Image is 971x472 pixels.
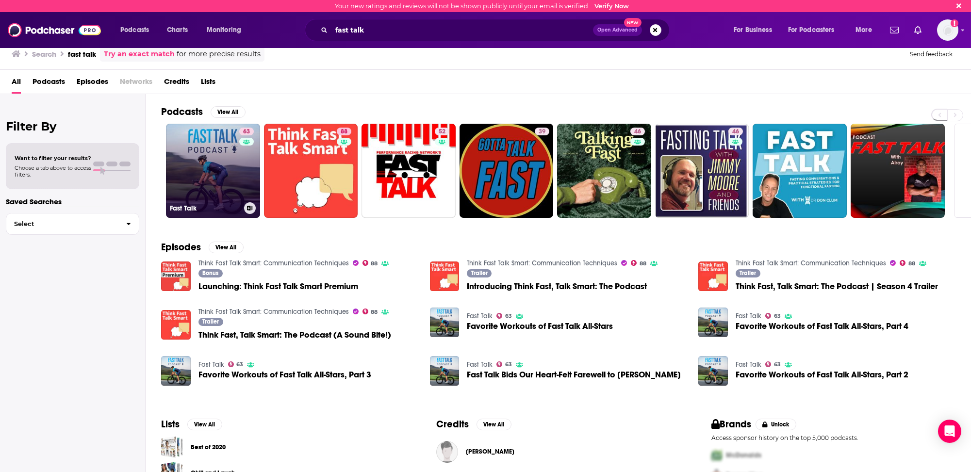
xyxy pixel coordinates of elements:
span: Fast Talk Bids Our Heart-Felt Farewell to [PERSON_NAME] [467,371,681,379]
a: Launching: Think Fast Talk Smart Premium [198,282,358,291]
a: 63 [239,128,254,135]
h2: Episodes [161,241,201,253]
span: 63 [774,314,781,318]
input: Search podcasts, credits, & more... [331,22,593,38]
span: 63 [505,314,512,318]
button: open menu [727,22,784,38]
a: Favorite Workouts of Fast Talk All-Stars, Part 2 [736,371,908,379]
a: Verify Now [594,2,629,10]
span: 88 [640,261,646,266]
span: Monitoring [207,23,241,37]
img: Think Fast, Talk Smart: The Podcast | Season 4 Trailer [698,261,728,291]
a: 46 [557,124,651,218]
img: Michael Shields [436,441,458,463]
a: 63 [228,361,244,367]
a: Episodes [77,74,108,94]
img: Favorite Workouts of Fast Talk All-Stars, Part 2 [698,356,728,386]
button: Select [6,213,139,235]
img: Favorite Workouts of Fast Talk All-Stars, Part 3 [161,356,191,386]
a: 46 [630,128,645,135]
span: Choose a tab above to access filters. [15,164,91,178]
a: Lists [201,74,215,94]
span: Select [6,221,118,227]
button: View All [187,419,222,430]
a: 39 [535,128,549,135]
p: Saved Searches [6,197,139,206]
span: 88 [341,127,347,137]
a: Fast Talk Bids Our Heart-Felt Farewell to Chris Case [430,356,460,386]
span: Want to filter your results? [15,155,91,162]
a: Favorite Workouts of Fast Talk All-Stars [467,322,613,330]
span: 46 [634,127,641,137]
span: McDonalds [726,451,761,459]
h3: fast talk [68,49,96,59]
a: Podcasts [33,74,65,94]
span: 52 [439,127,445,137]
button: Show profile menu [937,19,958,41]
img: Launching: Think Fast Talk Smart Premium [161,261,191,291]
button: View All [209,242,244,253]
img: Favorite Workouts of Fast Talk All-Stars, Part 4 [698,308,728,337]
a: 88 [631,260,646,266]
span: for more precise results [177,49,261,60]
a: Think Fast, Talk Smart: The Podcast (A Sound Bite!) [198,331,391,339]
a: Favorite Workouts of Fast Talk All-Stars [430,308,460,337]
span: Podcasts [120,23,149,37]
span: 88 [371,310,378,314]
span: 63 [505,362,512,367]
a: 52 [435,128,449,135]
a: 88 [264,124,358,218]
span: Credits [164,74,189,94]
a: 88 [362,309,378,314]
span: For Podcasters [788,23,835,37]
span: Networks [120,74,152,94]
a: ListsView All [161,418,222,430]
a: 63 [496,361,512,367]
div: Open Intercom Messenger [938,420,961,443]
span: More [856,23,872,37]
a: 63 [765,361,781,367]
img: Introducing Think Fast, Talk Smart: The Podcast [430,261,460,291]
span: 63 [243,127,250,137]
a: Think Fast Talk Smart: Communication Techniques [198,259,349,267]
span: For Business [734,23,772,37]
a: All [12,74,21,94]
a: PodcastsView All [161,106,246,118]
a: Fast Talk [198,360,224,369]
a: Fast Talk [736,312,761,320]
img: Podchaser - Follow, Share and Rate Podcasts [8,21,101,39]
a: EpisodesView All [161,241,244,253]
a: 63Fast Talk [166,124,260,218]
span: [PERSON_NAME] [466,448,514,456]
a: Think Fast, Talk Smart: The Podcast (A Sound Bite!) [161,310,191,340]
h2: Brands [711,418,752,430]
button: View All [211,106,246,118]
a: 39 [460,124,554,218]
a: CreditsView All [436,418,511,430]
button: open menu [114,22,162,38]
a: Best of 2020 [191,442,226,453]
a: Show notifications dropdown [886,22,903,38]
span: Bonus [202,270,218,276]
a: 88 [900,260,915,266]
h3: Fast Talk [170,204,240,212]
a: 52 [362,124,456,218]
a: Favorite Workouts of Fast Talk All-Stars, Part 4 [736,322,908,330]
span: 63 [236,362,243,367]
a: Fast Talk Bids Our Heart-Felt Farewell to Chris Case [467,371,681,379]
a: Fast Talk [467,360,493,369]
span: 88 [908,261,915,266]
a: Think Fast Talk Smart: Communication Techniques [198,308,349,316]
